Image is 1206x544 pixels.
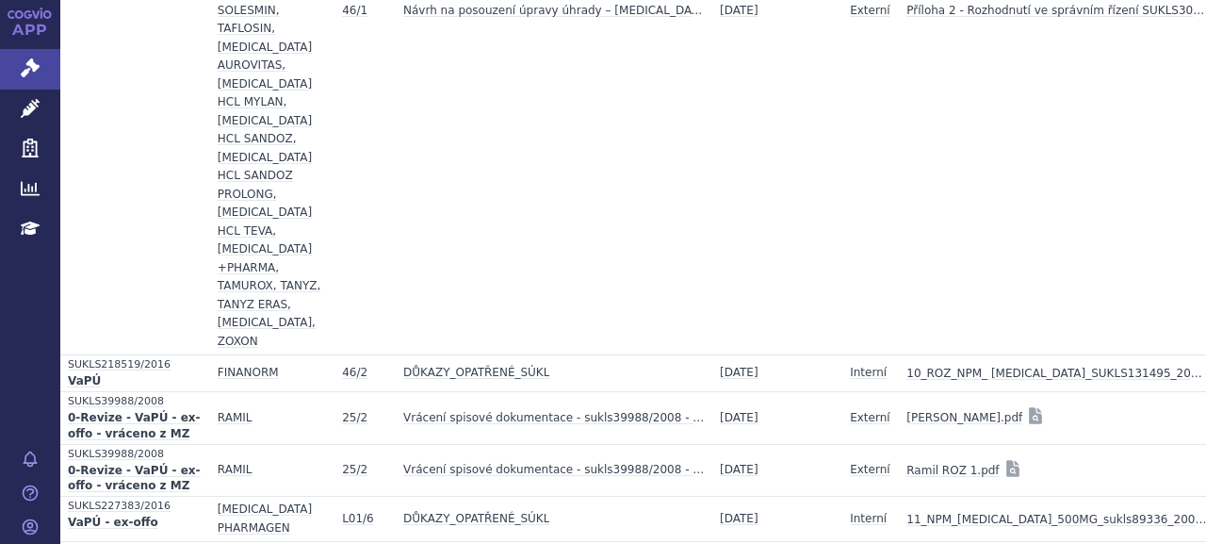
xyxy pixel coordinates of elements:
[850,405,889,432] a: Externí
[342,463,367,476] span: 25/2
[906,404,1022,431] a: [PERSON_NAME].pdf
[218,360,279,387] a: FINANORM
[218,411,253,424] span: RAMIL
[342,405,367,432] a: 25/2
[850,457,889,484] a: Externí
[403,506,549,533] a: DŮKAZY_OPATŘENÉ_SÚKL
[720,506,758,533] a: [DATE]
[403,457,705,484] a: Vrácení spisové dokumentace - sukls39988/2008 - ROZSUDEK JMÉNEM REBULIKY
[68,410,203,444] a: 0-Revize - VaPÚ - ex-offo - vráceno z MZ
[342,360,367,387] a: 46/2
[850,4,889,17] span: Externí
[342,512,374,525] span: L01/6
[218,463,253,476] span: RAMIL
[850,411,889,424] span: Externí
[403,360,549,387] a: DŮKAZY_OPATŘENÉ_SÚKL
[342,4,367,17] span: 46/1
[720,366,758,379] span: [DATE]
[720,463,758,476] span: [DATE]
[403,510,549,529] strong: DŮKAZY_OPATŘENÉ_SÚKL
[218,503,312,535] span: IRINOTECAN PHARMAGEN
[720,512,758,525] span: [DATE]
[850,512,887,525] span: Interní
[720,4,758,17] span: [DATE]
[403,2,705,21] strong: Návrh na posouzení úpravy úhrady – [MEDICAL_DATA] a [MEDICAL_DATA] - SUKLS31854/2020
[850,463,889,476] span: Externí
[218,457,253,484] a: RAMIL
[68,373,203,391] a: VaPÚ
[68,445,203,463] a: SUKLS39988/2008
[342,411,367,424] span: 25/2
[403,405,705,432] a: Vrácení spisové dokumentace - sukls39988/2008 - ROZSUDEK JMÉNEM REBULIKY
[906,457,999,484] a: Ramil ROZ 1.pdf
[720,457,758,484] a: [DATE]
[342,366,367,379] span: 46/2
[850,506,887,533] a: Interní
[403,409,705,428] strong: Vrácení spisové dokumentace - sukls39988/2008 - ROZSUDEK JMÉNEM REBULIKY
[68,497,203,515] a: SUKLS227383/2016
[720,411,758,424] span: [DATE]
[403,364,549,383] strong: DŮKAZY_OPATŘENÉ_SÚKL
[850,360,887,387] a: Interní
[218,405,253,432] a: RAMIL
[850,366,887,379] span: Interní
[68,355,203,373] a: SUKLS218519/2016
[720,360,758,387] a: [DATE]
[68,515,203,533] a: VaPÚ - ex-offo
[720,405,758,432] a: [DATE]
[218,497,327,541] a: [MEDICAL_DATA] PHARMAGEN
[68,392,203,410] a: SUKLS39988/2008
[68,463,203,497] a: 0-Revize - VaPÚ - ex-offo - vráceno z MZ
[403,461,705,480] strong: Vrácení spisové dokumentace - sukls39988/2008 - ROZSUDEK JMÉNEM REBULIKY
[342,506,374,533] a: L01/6
[342,457,367,484] a: 25/2
[218,366,279,379] span: FINANORM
